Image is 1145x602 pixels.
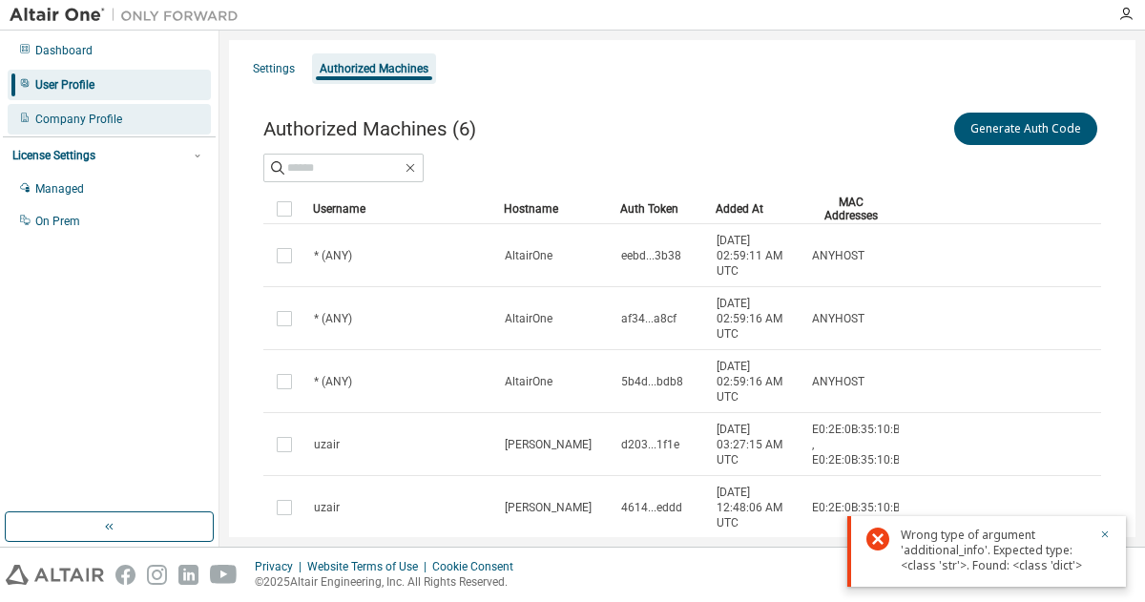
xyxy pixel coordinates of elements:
[263,117,476,140] span: Authorized Machines (6)
[314,437,340,452] span: uzair
[313,194,489,224] div: Username
[621,311,677,326] span: af34...a8cf
[314,500,340,515] span: uzair
[320,61,428,76] div: Authorized Machines
[505,500,592,515] span: [PERSON_NAME]
[901,528,1088,573] div: Wrong type of argument 'additional_info'. Expected type: <class 'str'>. Found: <class 'dict'>
[812,248,864,263] span: ANYHOST
[812,422,907,467] span: E0:2E:0B:35:10:BA , E0:2E:0B:35:10:BE
[717,485,795,530] span: [DATE] 12:48:06 AM UTC
[621,248,681,263] span: eebd...3b38
[255,574,525,591] p: © 2025 Altair Engineering, Inc. All Rights Reserved.
[812,374,864,389] span: ANYHOST
[314,248,352,263] span: * (ANY)
[314,311,352,326] span: * (ANY)
[621,500,682,515] span: 4614...eddd
[504,194,605,224] div: Hostname
[621,374,683,389] span: 5b4d...bdb8
[307,559,432,574] div: Website Terms of Use
[811,194,891,224] div: MAC Addresses
[6,565,104,585] img: altair_logo.svg
[35,214,80,229] div: On Prem
[717,233,795,279] span: [DATE] 02:59:11 AM UTC
[717,296,795,342] span: [DATE] 02:59:16 AM UTC
[717,359,795,405] span: [DATE] 02:59:16 AM UTC
[432,559,525,574] div: Cookie Consent
[35,43,93,58] div: Dashboard
[812,311,864,326] span: ANYHOST
[620,194,700,224] div: Auth Token
[812,500,907,515] span: E0:2E:0B:35:10:BA
[35,112,122,127] div: Company Profile
[12,148,95,163] div: License Settings
[10,6,248,25] img: Altair One
[115,565,135,585] img: facebook.svg
[178,565,198,585] img: linkedin.svg
[505,374,552,389] span: AltairOne
[505,248,552,263] span: AltairOne
[210,565,238,585] img: youtube.svg
[621,437,679,452] span: d203...1f1e
[35,181,84,197] div: Managed
[35,77,94,93] div: User Profile
[253,61,295,76] div: Settings
[147,565,167,585] img: instagram.svg
[505,437,592,452] span: [PERSON_NAME]
[717,422,795,467] span: [DATE] 03:27:15 AM UTC
[255,559,307,574] div: Privacy
[505,311,552,326] span: AltairOne
[716,194,796,224] div: Added At
[954,113,1097,145] button: Generate Auth Code
[314,374,352,389] span: * (ANY)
